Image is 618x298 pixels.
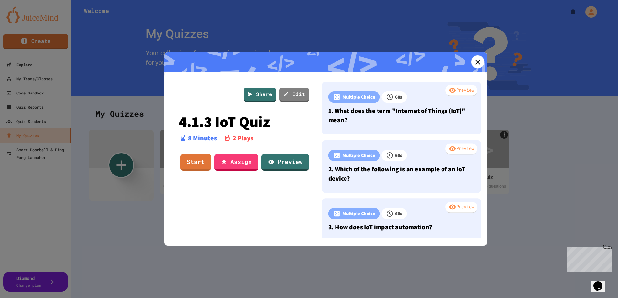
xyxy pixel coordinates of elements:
[328,223,475,232] p: 3. How does IoT impact automation?
[564,244,612,272] iframe: chat widget
[3,3,45,41] div: Chat with us now!Close
[179,113,309,130] p: 4.1.3 IoT Quiz
[233,133,253,143] p: 2 Plays
[342,152,375,159] p: Multiple Choice
[244,88,276,102] a: Share
[328,106,475,125] p: 1. What does the term "Internet of Things (IoT)" mean?
[188,133,217,143] p: 8 Minutes
[328,164,475,183] p: 2. Which of the following is an example of an IoT device?
[395,210,402,217] p: 60 s
[445,85,477,96] div: Preview
[445,202,477,213] div: Preview
[261,154,309,171] a: Preview
[395,94,402,101] p: 60 s
[445,143,477,155] div: Preview
[180,154,211,171] a: Start
[342,210,375,217] p: Multiple Choice
[591,272,612,292] iframe: chat widget
[342,94,375,101] p: Multiple Choice
[214,154,258,171] a: Assign
[395,152,402,159] p: 60 s
[279,88,309,102] a: Edit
